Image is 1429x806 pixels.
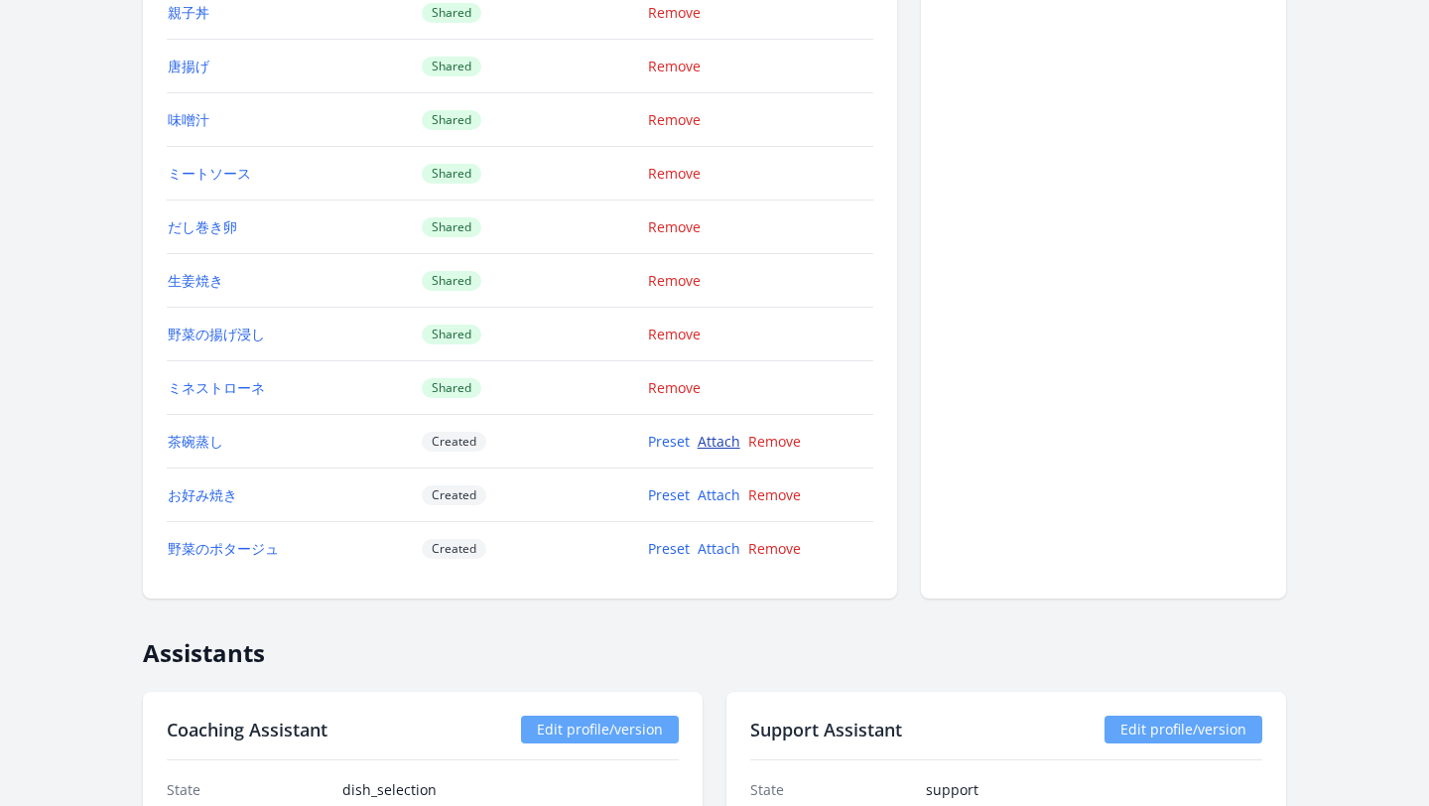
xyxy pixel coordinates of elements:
[168,539,279,558] a: 野菜のポタージュ
[168,271,223,290] a: 生姜焼き
[168,164,251,183] a: ミートソース
[168,110,209,129] a: 味噌汁
[167,780,326,800] dt: State
[422,110,481,130] span: Shared
[648,217,701,236] a: Remove
[648,57,701,75] a: Remove
[168,325,265,343] a: 野菜の揚げ浸し
[648,164,701,183] a: Remove
[422,3,481,23] span: Shared
[698,432,740,451] a: Attach
[168,3,209,22] a: 親子丼
[422,325,481,344] span: Shared
[648,432,690,451] a: Preset
[422,271,481,291] span: Shared
[422,217,481,237] span: Shared
[648,325,701,343] a: Remove
[143,622,1286,668] h2: Assistants
[648,3,701,22] a: Remove
[167,716,327,743] h2: Coaching Assistant
[648,378,701,397] a: Remove
[926,780,1262,800] dd: support
[422,539,486,559] span: Created
[342,780,679,800] dd: dish_selection
[748,432,801,451] a: Remove
[521,716,679,743] a: Edit profile/version
[168,485,237,504] a: お好み焼き
[750,780,910,800] dt: State
[648,539,690,558] a: Preset
[168,57,209,75] a: 唐揚げ
[422,485,486,505] span: Created
[648,271,701,290] a: Remove
[168,378,265,397] a: ミネストローネ
[698,539,740,558] a: Attach
[648,110,701,129] a: Remove
[422,164,481,184] span: Shared
[648,485,690,504] a: Preset
[1104,716,1262,743] a: Edit profile/version
[698,485,740,504] a: Attach
[168,432,223,451] a: 茶碗蒸し
[422,378,481,398] span: Shared
[168,217,237,236] a: だし巻き卵
[748,539,801,558] a: Remove
[422,57,481,76] span: Shared
[748,485,801,504] a: Remove
[422,432,486,452] span: Created
[750,716,902,743] h2: Support Assistant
